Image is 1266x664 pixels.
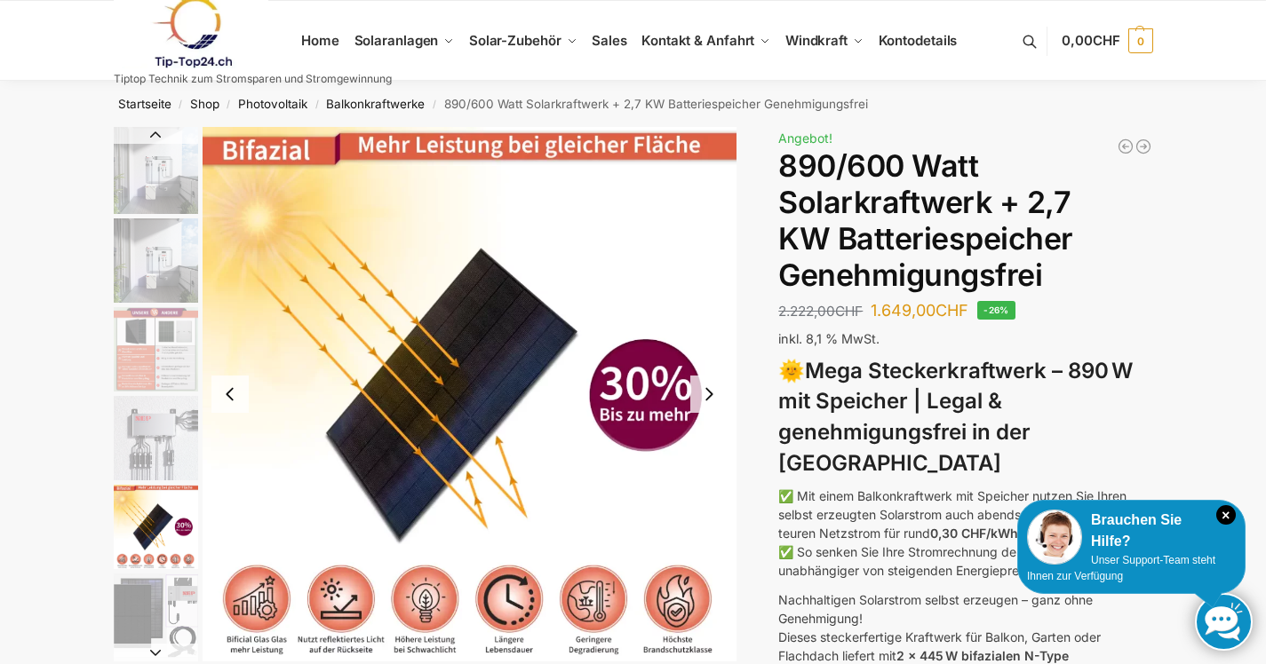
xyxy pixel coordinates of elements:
a: Sales [585,1,634,81]
span: Kontakt & Anfahrt [641,32,754,49]
a: Kontakt & Anfahrt [634,1,778,81]
span: -26% [977,301,1015,320]
button: Next slide [690,375,728,413]
bdi: 2.222,00 [778,303,863,320]
img: Customer service [1027,510,1082,565]
a: Kontodetails [871,1,964,81]
li: 5 / 12 [109,482,198,571]
span: Windkraft [785,32,848,49]
strong: Mega Steckerkraftwerk – 890 W mit Speicher | Legal & genehmigungsfrei in der [GEOGRAPHIC_DATA] [778,358,1133,476]
img: Bificial 30 % mehr Leistung [203,127,737,661]
span: CHF [835,303,863,320]
span: 0 [1128,28,1153,53]
img: Balkonkraftwerk mit 2,7kw Speicher [114,127,198,214]
li: 6 / 12 [109,571,198,660]
li: 1 / 12 [109,127,198,216]
p: ✅ Mit einem Balkonkraftwerk mit Speicher nutzen Sie Ihren selbst erzeugten Solarstrom auch abends... [778,486,1152,580]
strong: 0,30 CHF/kWh [930,526,1018,541]
span: CHF [936,301,968,320]
a: Shop [190,97,219,111]
li: 4 / 12 [109,393,198,482]
h3: 🌞 [778,356,1152,479]
a: Balkonkraftwerke [326,97,425,111]
span: Solaranlagen [354,32,439,49]
span: / [171,98,190,112]
span: Sales [592,32,627,49]
button: Previous slide [211,375,249,413]
a: Balkonkraftwerk 600/810 Watt Fullblack [1117,138,1135,155]
a: Windkraft [778,1,872,81]
span: / [307,98,326,112]
span: Solar-Zubehör [469,32,561,49]
a: Solar-Zubehör [462,1,585,81]
a: 0,00CHF 0 [1062,14,1152,67]
li: 5 / 12 [203,127,737,661]
li: 2 / 12 [109,216,198,304]
a: Startseite [118,97,171,111]
span: Angebot! [778,130,832,146]
span: / [425,98,443,112]
p: Tiptop Technik zum Stromsparen und Stromgewinnung [114,74,392,84]
a: Solaranlagen [346,1,461,81]
div: Brauchen Sie Hilfe? [1027,510,1236,552]
img: Balkonkraftwerk 860 [114,573,198,658]
span: Unser Support-Team steht Ihnen zur Verfügung [1027,554,1215,582]
button: Next slide [114,644,198,661]
img: Bificial im Vergleich zu billig Modulen [114,307,198,391]
nav: Breadcrumb [82,81,1184,127]
bdi: 1.649,00 [871,301,968,320]
span: Kontodetails [879,32,958,49]
img: BDS1000 [114,396,198,480]
span: inkl. 8,1 % MwSt. [778,331,880,346]
span: / [219,98,238,112]
button: Previous slide [114,126,198,144]
a: Balkonkraftwerk 890 Watt Solarmodulleistung mit 2kW/h Zendure Speicher [1135,138,1152,155]
span: 0,00 [1062,32,1119,49]
a: Photovoltaik [238,97,307,111]
i: Schließen [1216,505,1236,525]
h1: 890/600 Watt Solarkraftwerk + 2,7 KW Batteriespeicher Genehmigungsfrei [778,148,1152,293]
img: Balkonkraftwerk mit 2,7kw Speicher [114,218,198,303]
span: CHF [1093,32,1120,49]
img: Bificial 30 % mehr Leistung [114,485,198,569]
li: 3 / 12 [109,304,198,393]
